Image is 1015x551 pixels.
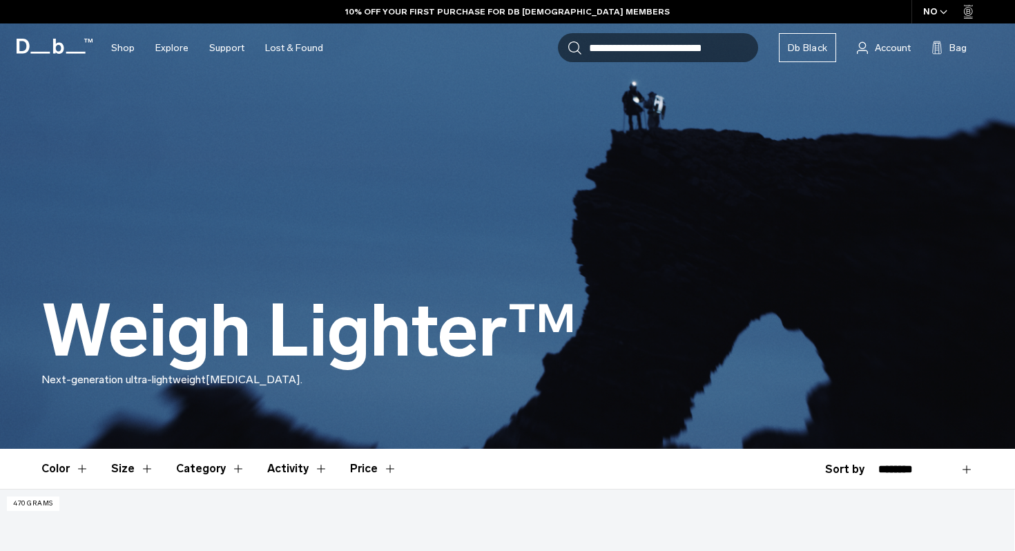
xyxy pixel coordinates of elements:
[176,449,245,489] button: Toggle Filter
[857,39,911,56] a: Account
[949,41,967,55] span: Bag
[209,23,244,72] a: Support
[265,23,323,72] a: Lost & Found
[206,373,302,386] span: [MEDICAL_DATA].
[7,496,59,511] p: 470 grams
[875,41,911,55] span: Account
[111,23,135,72] a: Shop
[267,449,328,489] button: Toggle Filter
[350,449,397,489] button: Toggle Price
[155,23,188,72] a: Explore
[41,449,89,489] button: Toggle Filter
[101,23,333,72] nav: Main Navigation
[41,291,577,371] h1: Weigh Lighter™
[931,39,967,56] button: Bag
[345,6,670,18] a: 10% OFF YOUR FIRST PURCHASE FOR DB [DEMOGRAPHIC_DATA] MEMBERS
[41,373,206,386] span: Next-generation ultra-lightweight
[779,33,836,62] a: Db Black
[111,449,154,489] button: Toggle Filter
